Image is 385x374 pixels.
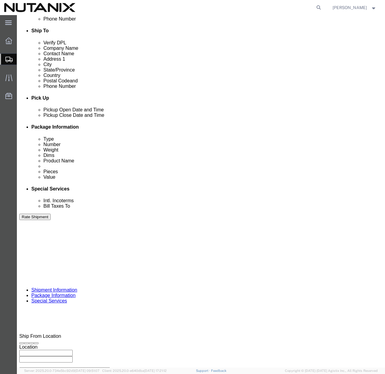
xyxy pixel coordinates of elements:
[102,369,167,372] span: Client: 2025.20.0-e640dba
[24,369,99,372] span: Server: 2025.20.0-734e5bc92d9
[333,4,367,11] span: Joseph Walden
[17,15,385,368] iframe: FS Legacy Container
[75,369,99,372] span: [DATE] 09:51:07
[4,3,75,12] img: logo
[285,368,378,373] span: Copyright © [DATE]-[DATE] Agistix Inc., All Rights Reserved
[332,4,377,11] button: [PERSON_NAME]
[196,369,211,372] a: Support
[144,369,167,372] span: [DATE] 17:21:12
[211,369,226,372] a: Feedback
